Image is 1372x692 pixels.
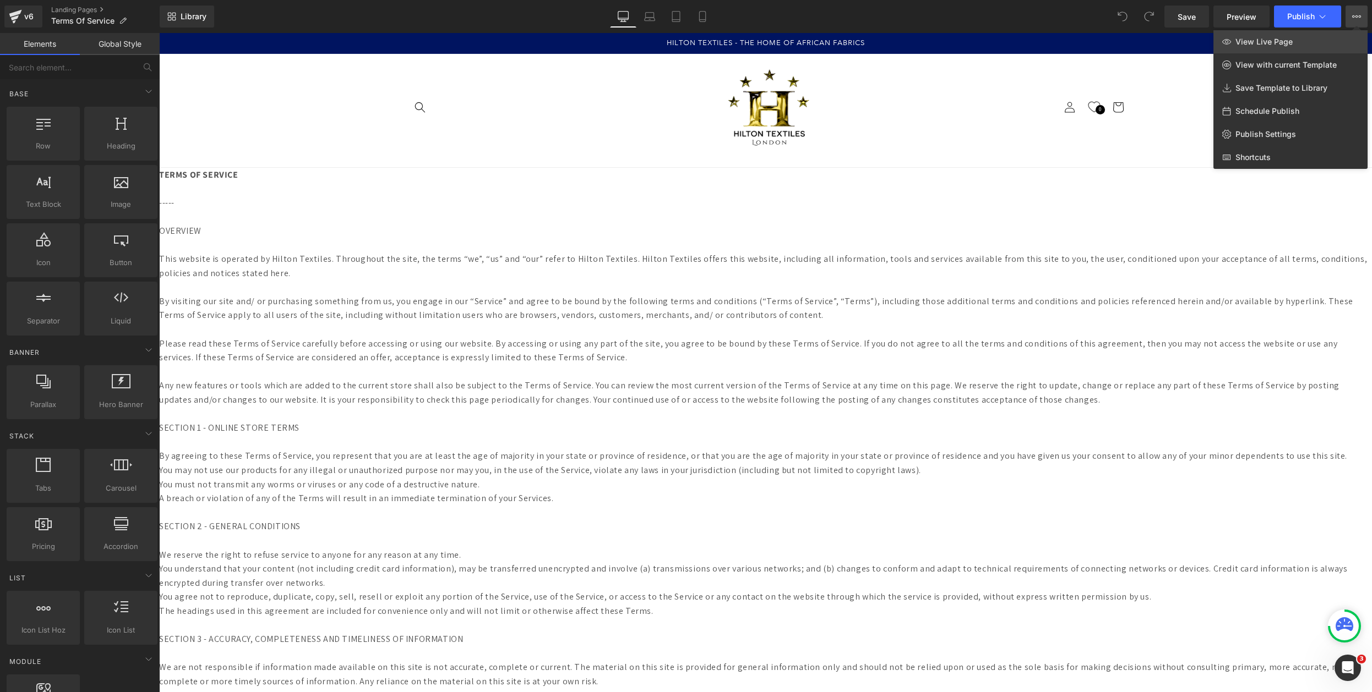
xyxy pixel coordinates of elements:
[80,33,160,55] a: Global Style
[923,62,947,86] a: 0
[88,482,154,494] span: Carousel
[1213,6,1270,28] a: Preview
[1346,6,1368,28] button: View Live PageView with current TemplateSave Template to LibrarySchedule PublishPublish SettingsS...
[1235,37,1293,47] span: View Live Page
[1357,655,1366,663] span: 3
[937,72,946,81] span: 0
[1274,6,1341,28] button: Publish
[508,6,706,14] span: HILTON TEXTILES - THE HOME OF AFRICAN FABRICS
[10,315,77,327] span: Separator
[8,89,30,99] span: Base
[1178,11,1196,23] span: Save
[88,541,154,552] span: Accordion
[51,6,160,14] a: Landing Pages
[689,6,716,28] a: Mobile
[22,9,36,24] div: v6
[181,12,206,21] span: Library
[569,36,651,113] img: Hilton Textiles - London
[88,624,154,636] span: Icon List
[1138,6,1160,28] button: Redo
[1235,106,1299,116] span: Schedule Publish
[88,315,154,327] span: Liquid
[10,399,77,410] span: Parallax
[636,6,663,28] a: Laptop
[249,62,273,86] summary: Search
[10,199,77,210] span: Text Block
[160,6,214,28] a: New Library
[1235,129,1296,139] span: Publish Settings
[1287,12,1315,21] span: Publish
[1235,60,1337,70] span: View with current Template
[10,482,77,494] span: Tabs
[8,431,35,441] span: Stack
[1335,655,1361,681] iframe: Intercom live chat
[10,257,77,268] span: Icon
[51,17,115,25] span: Terms Of Service
[1227,11,1256,23] span: Preview
[88,199,154,210] span: Image
[88,140,154,152] span: Heading
[8,573,27,583] span: List
[663,6,689,28] a: Tablet
[10,624,77,636] span: Icon List Hoz
[1235,152,1271,162] span: Shortcuts
[88,257,154,268] span: Button
[88,399,154,410] span: Hero Banner
[8,347,41,358] span: Banner
[1235,83,1327,93] span: Save Template to Library
[10,140,77,152] span: Row
[10,541,77,552] span: Pricing
[610,6,636,28] a: Desktop
[4,6,42,28] a: v6
[8,656,42,667] span: Module
[1112,6,1134,28] button: Undo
